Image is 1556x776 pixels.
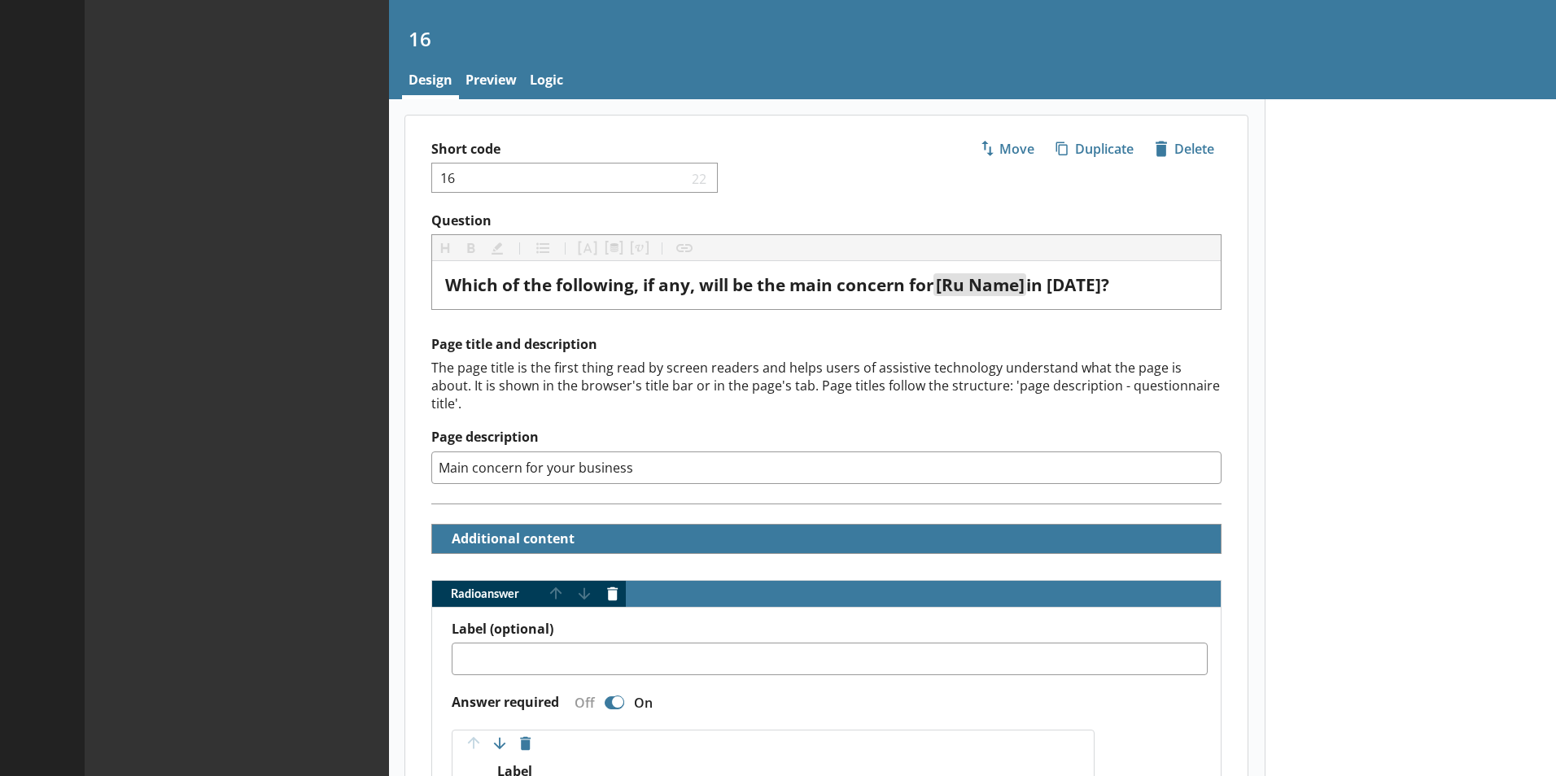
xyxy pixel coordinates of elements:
label: Page description [431,429,1222,446]
button: Delete [1147,135,1222,163]
button: Delete answer [600,581,626,607]
span: Radio answer [432,588,543,599]
label: Short code [431,141,827,158]
a: Design [402,64,459,99]
button: Move option down [487,730,513,756]
a: Preview [459,64,523,99]
button: Additional content [439,525,578,553]
h1: 16 [409,26,1536,51]
a: Logic [523,64,570,99]
span: 22 [688,170,711,185]
label: Question [431,212,1222,229]
span: [Ru Name] [936,273,1025,296]
span: Move [973,136,1041,162]
span: Delete [1148,136,1221,162]
label: Answer required [452,694,559,711]
span: Duplicate [1049,136,1140,162]
div: Off [562,694,601,712]
h2: Page title and description [431,336,1222,353]
div: Question [445,274,1208,296]
button: Delete option [513,730,539,756]
button: Move [972,135,1042,163]
span: Which of the following, if any, will be the main concern for [445,273,933,296]
div: The page title is the first thing read by screen readers and helps users of assistive technology ... [431,359,1222,412]
span: in [DATE]? [1026,273,1109,296]
button: Duplicate [1048,135,1141,163]
label: Label (optional) [452,621,1208,638]
div: On [627,694,666,712]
